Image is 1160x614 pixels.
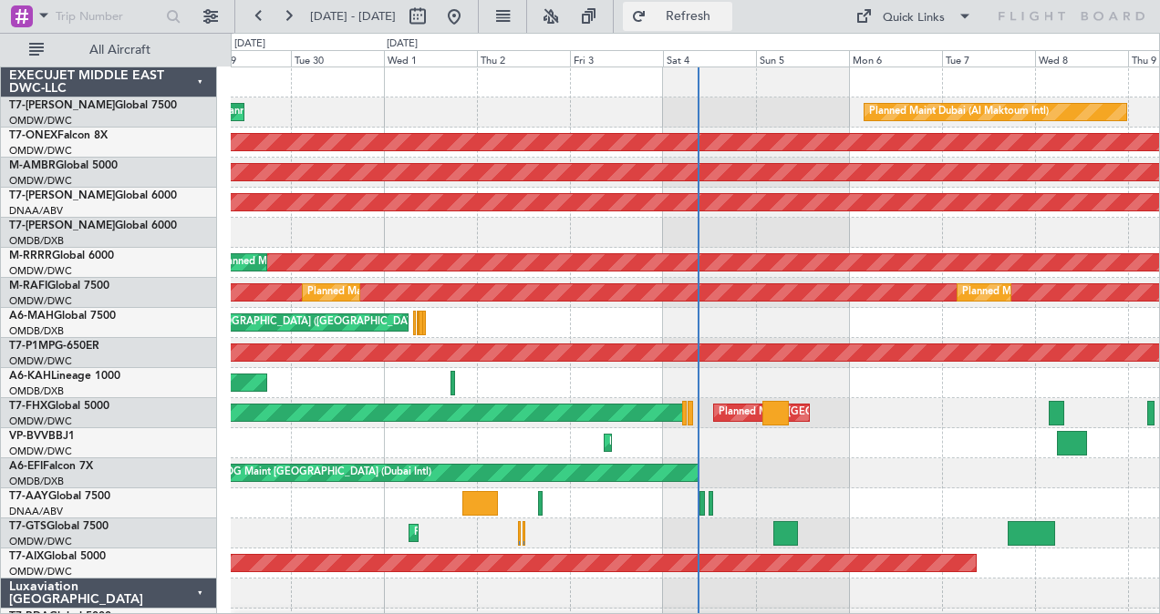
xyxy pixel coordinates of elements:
[9,371,51,382] span: A6-KAH
[9,491,110,502] a: T7-AAYGlobal 7500
[137,309,441,336] div: Planned Maint [GEOGRAPHIC_DATA] ([GEOGRAPHIC_DATA] Intl)
[9,264,72,278] a: OMDW/DWC
[56,3,161,30] input: Trip Number
[9,100,115,111] span: T7-[PERSON_NAME]
[9,491,48,502] span: T7-AAY
[9,475,64,488] a: OMDB/DXB
[234,36,265,52] div: [DATE]
[9,461,93,472] a: A6-EFIFalcon 7X
[570,50,663,67] div: Fri 3
[9,144,72,158] a: OMDW/DWC
[9,281,47,292] span: M-RAFI
[218,459,431,486] div: AOG Maint [GEOGRAPHIC_DATA] (Dubai Intl)
[9,384,64,398] a: OMDB/DXB
[756,50,849,67] div: Sun 5
[307,279,487,306] div: Planned Maint Dubai (Al Maktoum Intl)
[384,50,477,67] div: Wed 1
[9,371,120,382] a: A6-KAHLineage 1000
[9,281,109,292] a: M-RAFIGlobal 7500
[47,44,192,56] span: All Aircraft
[9,160,118,171] a: M-AMBRGlobal 5000
[9,311,54,322] span: A6-MAH
[310,8,396,25] span: [DATE] - [DATE]
[962,279,1142,306] div: Planned Maint Dubai (Al Maktoum Intl)
[869,98,1049,126] div: Planned Maint Dubai (Al Maktoum Intl)
[20,36,198,65] button: All Aircraft
[9,341,99,352] a: T7-P1MPG-650ER
[414,519,594,547] div: Planned Maint Dubai (Al Maktoum Intl)
[9,311,116,322] a: A6-MAHGlobal 7500
[609,429,789,456] div: Planned Maint Dubai (Al Maktoum Intl)
[9,551,44,562] span: T7-AIX
[883,9,945,27] div: Quick Links
[9,324,64,338] a: OMDB/DXB
[9,220,115,231] span: T7-[PERSON_NAME]
[198,50,291,67] div: Mon 29
[9,535,72,548] a: OMDW/DWC
[663,50,756,67] div: Sat 4
[9,565,72,578] a: OMDW/DWC
[477,50,570,67] div: Thu 2
[9,130,57,141] span: T7-ONEX
[9,190,115,201] span: T7-[PERSON_NAME]
[9,130,108,141] a: T7-ONEXFalcon 8X
[9,414,72,428] a: OMDW/DWC
[291,50,384,67] div: Tue 30
[9,445,72,458] a: OMDW/DWC
[9,251,52,261] span: M-RRRR
[9,431,48,442] span: VP-BVV
[9,204,63,218] a: DNAA/ABV
[9,174,72,188] a: OMDW/DWC
[942,50,1035,67] div: Tue 7
[650,10,727,23] span: Refresh
[846,2,981,31] button: Quick Links
[9,521,109,532] a: T7-GTSGlobal 7500
[9,401,109,412] a: T7-FHXGlobal 5000
[623,2,732,31] button: Refresh
[9,431,75,442] a: VP-BVVBBJ1
[9,294,72,308] a: OMDW/DWC
[387,36,418,52] div: [DATE]
[9,551,106,562] a: T7-AIXGlobal 5000
[9,521,47,532] span: T7-GTS
[9,354,72,368] a: OMDW/DWC
[9,190,177,201] a: T7-[PERSON_NAME]Global 6000
[9,401,47,412] span: T7-FHX
[9,114,72,128] a: OMDW/DWC
[9,461,43,472] span: A6-EFI
[9,100,177,111] a: T7-[PERSON_NAME]Global 7500
[9,220,177,231] a: T7-[PERSON_NAME]Global 6000
[9,160,56,171] span: M-AMBR
[849,50,942,67] div: Mon 6
[9,251,114,261] a: M-RRRRGlobal 6000
[719,399,933,426] div: Planned Maint [GEOGRAPHIC_DATA] (Seletar)
[9,234,64,248] a: OMDB/DXB
[1035,50,1128,67] div: Wed 8
[9,505,63,518] a: DNAA/ABV
[9,341,55,352] span: T7-P1MP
